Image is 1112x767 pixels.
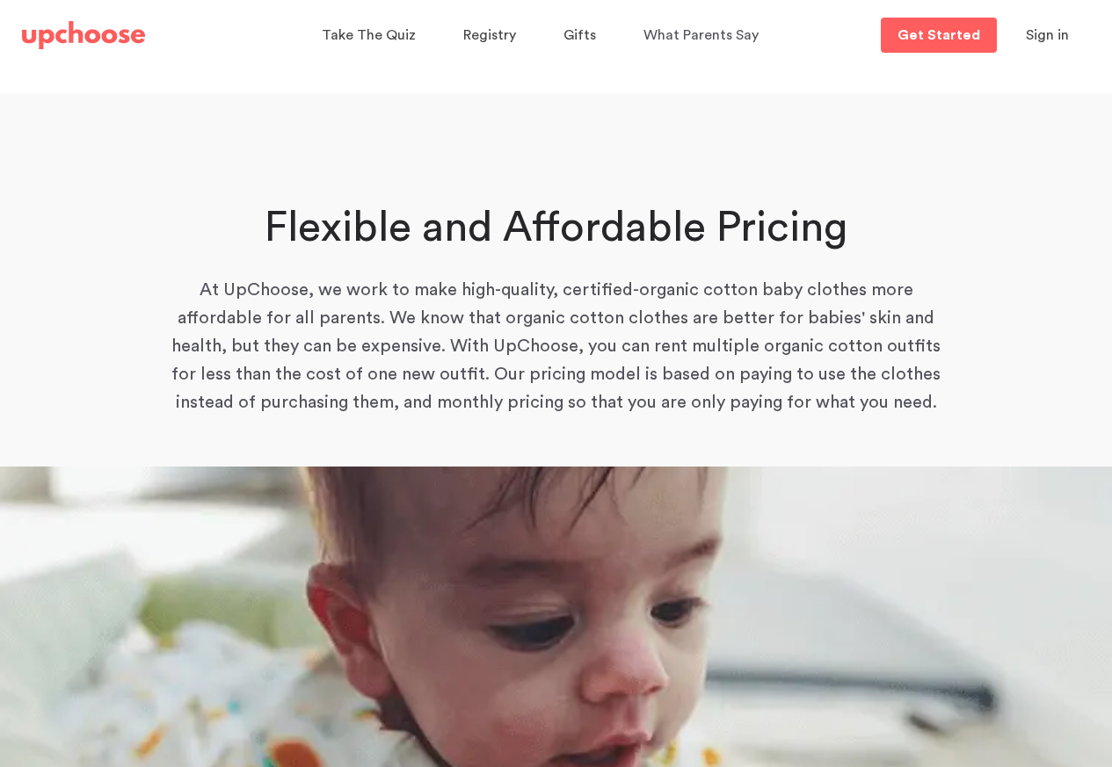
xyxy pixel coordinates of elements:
span: Sign in [1026,28,1069,42]
span: Registry [463,28,516,42]
span: What Parents Say [643,28,759,42]
img: UpChoose [22,21,145,49]
a: Take The Quiz [322,18,421,53]
a: What Parents Say [643,18,764,53]
span: Gifts [563,28,596,42]
a: Registry [463,18,521,53]
h1: Flexible and Affordable Pricing [165,200,947,257]
button: Sign in [1004,18,1091,53]
span: Take The Quiz [322,28,416,42]
p: At UpChoose, we work to make high-quality, certified-organic cotton baby clothes more affordable ... [165,276,947,416]
p: Get Started [898,28,980,42]
a: Gifts [563,18,601,53]
a: Get Started [881,18,997,53]
a: UpChoose [22,18,145,54]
